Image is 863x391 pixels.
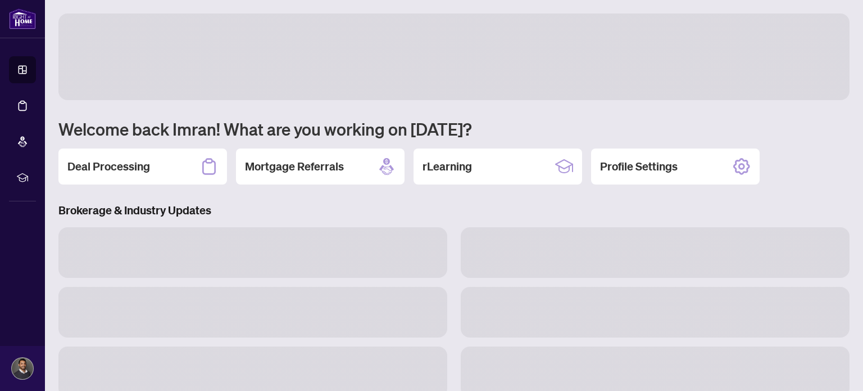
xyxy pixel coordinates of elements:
h2: Profile Settings [600,159,678,174]
h1: Welcome back Imran! What are you working on [DATE]? [58,118,850,140]
h2: Mortgage Referrals [245,159,344,174]
img: Profile Icon [12,358,33,379]
h2: rLearning [423,159,472,174]
img: logo [9,8,36,29]
h3: Brokerage & Industry Updates [58,203,850,218]
h2: Deal Processing [67,159,150,174]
